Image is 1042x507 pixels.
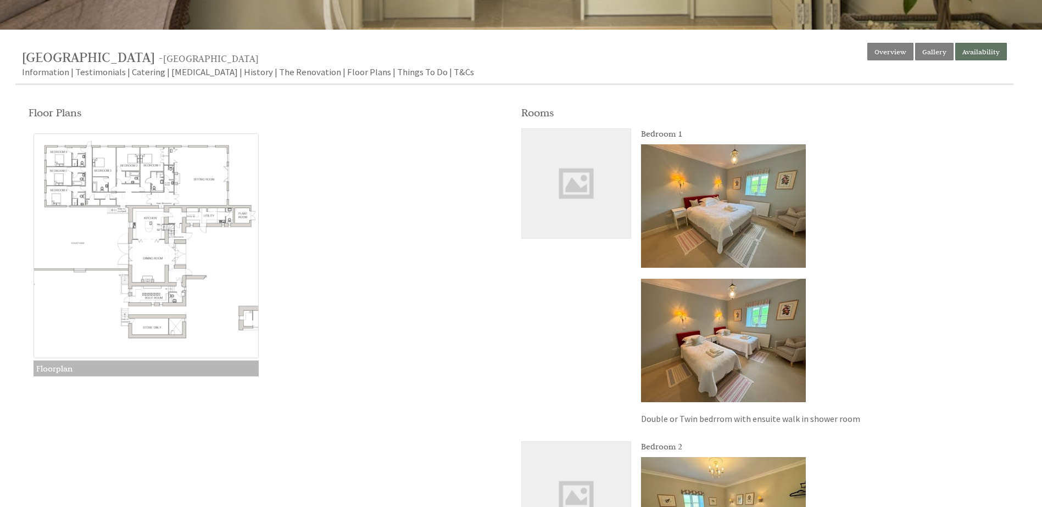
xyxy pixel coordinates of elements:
img: Bedroom 1 [522,129,631,238]
a: The Renovation [279,66,341,78]
a: Overview [867,43,913,60]
a: [MEDICAL_DATA] [171,66,238,78]
a: Gallery [915,43,954,60]
span: - [159,52,259,65]
a: Things To Do [397,66,448,78]
h2: Rooms [521,106,1001,119]
a: Testimonials [75,66,126,78]
h2: Floor Plans [29,106,508,119]
a: [GEOGRAPHIC_DATA] [22,48,159,66]
a: Information [22,66,69,78]
a: History [244,66,273,78]
a: Availability [955,43,1007,60]
p: Double or Twin bedrrom with ensuite walk in shower room [641,413,1000,424]
h3: Floorplan [34,360,259,376]
img: Floorplan [34,133,259,358]
a: Catering [132,66,165,78]
h3: Bedroom 1 [641,128,1000,139]
a: Floor Plans [347,66,391,78]
a: [GEOGRAPHIC_DATA] [163,52,259,65]
h3: Bedroom 2 [641,441,1000,452]
a: T&Cs [454,66,474,78]
span: [GEOGRAPHIC_DATA] [22,48,155,66]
